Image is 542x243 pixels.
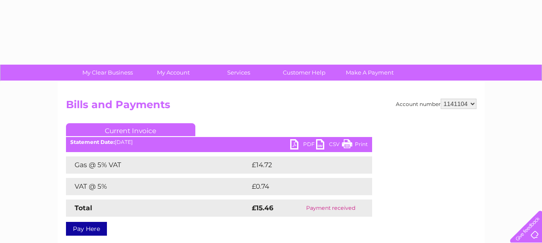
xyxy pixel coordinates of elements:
[290,139,316,152] a: PDF
[66,178,250,195] td: VAT @ 5%
[396,99,476,109] div: Account number
[342,139,368,152] a: Print
[138,65,209,81] a: My Account
[66,156,250,174] td: Gas @ 5% VAT
[334,65,405,81] a: Make A Payment
[72,65,143,81] a: My Clear Business
[66,99,476,115] h2: Bills and Payments
[316,139,342,152] a: CSV
[75,204,92,212] strong: Total
[250,178,352,195] td: £0.74
[66,139,372,145] div: [DATE]
[252,204,273,212] strong: £15.46
[250,156,354,174] td: £14.72
[66,222,107,236] a: Pay Here
[66,123,195,136] a: Current Invoice
[289,199,372,217] td: Payment received
[70,139,115,145] b: Statement Date:
[269,65,340,81] a: Customer Help
[203,65,274,81] a: Services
